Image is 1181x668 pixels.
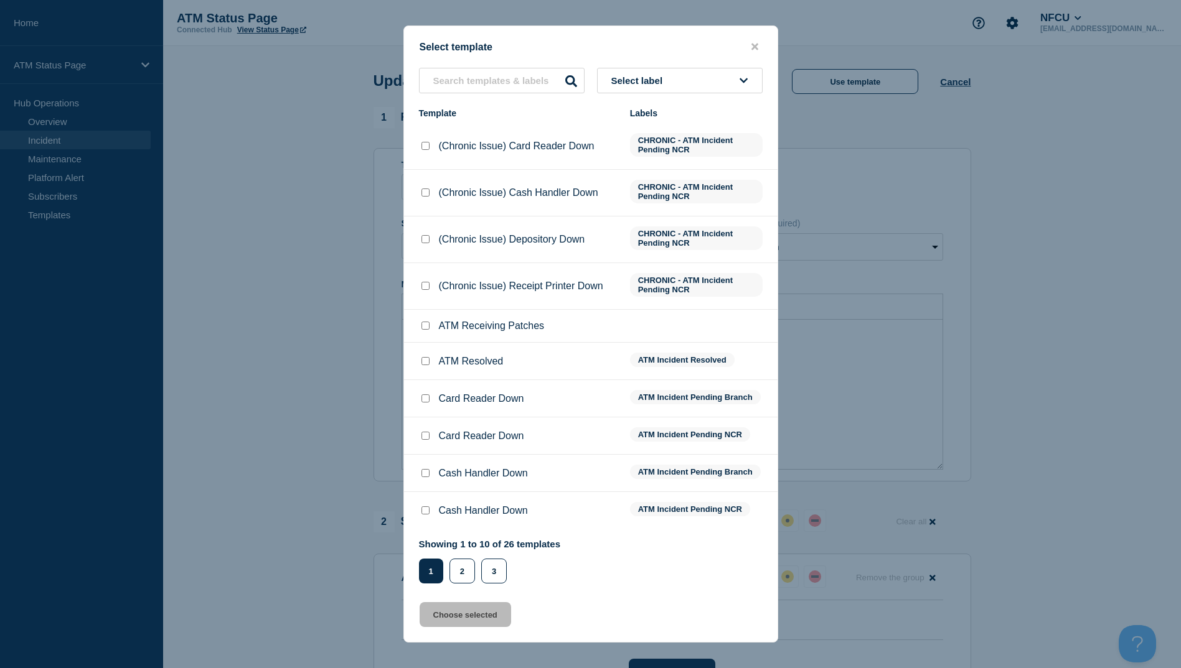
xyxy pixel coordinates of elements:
[439,281,603,292] p: (Chronic Issue) Receipt Printer Down
[630,180,763,203] span: CHRONIC - ATM Incident Pending NCR
[419,539,561,549] p: Showing 1 to 10 of 26 templates
[748,41,762,53] button: close button
[439,505,528,516] p: Cash Handler Down
[630,226,763,250] span: CHRONIC - ATM Incident Pending NCR
[421,432,430,440] input: Card Reader Down checkbox
[449,559,475,583] button: 2
[421,322,430,330] input: ATM Receiving Patches checkbox
[420,602,511,627] button: Choose selected
[630,133,763,157] span: CHRONIC - ATM Incident Pending NCR
[421,469,430,477] input: Cash Handler Down checkbox
[597,68,763,93] button: Select label
[421,282,430,290] input: (Chronic Issue) Receipt Printer Down checkbox
[439,393,524,404] p: Card Reader Down
[630,353,735,367] span: ATM Incident Resolved
[419,108,618,118] div: Template
[421,394,430,402] input: Card Reader Down checkbox
[630,273,763,297] span: CHRONIC - ATM Incident Pending NCR
[419,68,585,93] input: Search templates & labels
[439,468,528,479] p: Cash Handler Down
[611,75,668,86] span: Select label
[630,427,750,442] span: ATM Incident Pending NCR
[439,187,598,198] p: (Chronic Issue) Cash Handler Down
[421,142,430,150] input: (Chronic Issue) Card Reader Down checkbox
[439,234,585,245] p: (Chronic Issue) Depository Down
[439,141,595,152] p: (Chronic Issue) Card Reader Down
[630,390,761,404] span: ATM Incident Pending Branch
[421,188,430,197] input: (Chronic Issue) Cash Handler Down checkbox
[630,465,761,479] span: ATM Incident Pending Branch
[419,559,443,583] button: 1
[421,357,430,365] input: ATM Resolved checkbox
[404,41,778,53] div: Select template
[481,559,507,583] button: 3
[630,502,750,516] span: ATM Incident Pending NCR
[630,108,763,118] div: Labels
[439,320,545,332] p: ATM Receiving Patches
[439,430,524,442] p: Card Reader Down
[421,506,430,514] input: Cash Handler Down checkbox
[439,356,504,367] p: ATM Resolved
[421,235,430,243] input: (Chronic Issue) Depository Down checkbox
